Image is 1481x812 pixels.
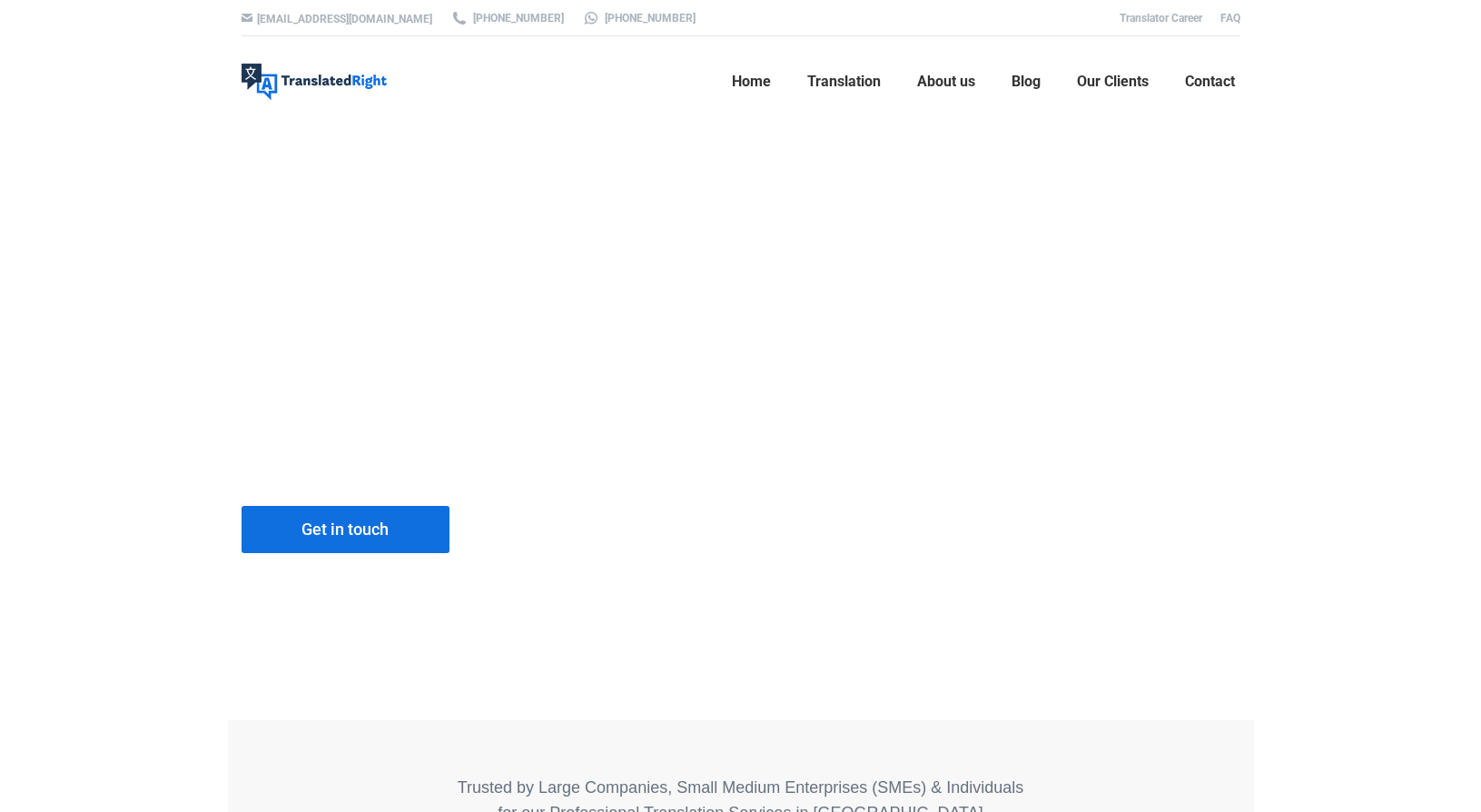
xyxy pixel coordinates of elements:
[917,73,975,91] span: About us
[726,53,776,111] a: Home
[1185,73,1235,91] span: Contact
[582,10,696,26] a: [PHONE_NUMBER]
[450,10,564,26] a: [PHONE_NUMBER]
[242,506,449,553] a: Get in touch
[755,425,984,463] div: TR Quality Guarantee
[301,520,389,539] span: Get in touch
[242,425,286,463] img: Professional Certified Translators providing translation services in various industries in 50+ la...
[1077,73,1149,91] span: Our Clients
[1012,73,1041,91] span: Blog
[732,73,771,91] span: Home
[1071,53,1154,111] a: Our Clients
[500,569,699,613] strong: Email [EMAIL_ADDRESS][DOMAIN_NAME]
[912,53,981,111] a: About us
[1220,12,1240,25] a: FAQ
[500,506,723,617] div: QUESTIONS ON TRANSLATION SERVICES?
[242,64,387,100] img: Translated Right
[242,419,471,470] div: 5000+ certified translators
[242,277,898,391] h1: Professional Translation Services That You Can Trust
[1006,53,1046,111] a: Blog
[1120,12,1202,25] a: Translator Career
[498,419,727,470] div: 50+ languages supported
[802,53,886,111] a: Translation
[1180,53,1240,111] a: Contact
[257,13,432,25] a: [EMAIL_ADDRESS][DOMAIN_NAME]
[807,73,881,91] span: Translation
